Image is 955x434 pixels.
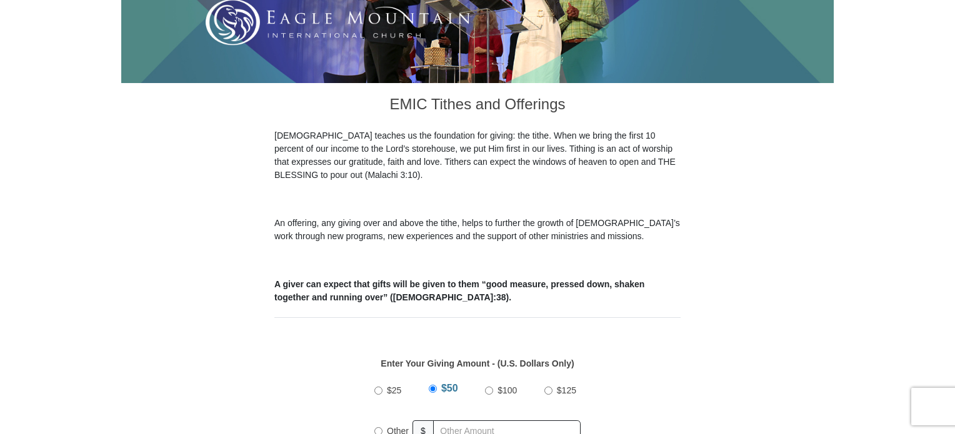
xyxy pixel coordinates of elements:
[274,129,681,182] p: [DEMOGRAPHIC_DATA] teaches us the foundation for giving: the tithe. When we bring the first 10 pe...
[497,385,517,395] span: $100
[557,385,576,395] span: $125
[274,83,681,129] h3: EMIC Tithes and Offerings
[274,279,644,302] b: A giver can expect that gifts will be given to them “good measure, pressed down, shaken together ...
[381,358,574,368] strong: Enter Your Giving Amount - (U.S. Dollars Only)
[274,217,681,243] p: An offering, any giving over and above the tithe, helps to further the growth of [DEMOGRAPHIC_DAT...
[441,383,458,393] span: $50
[387,385,401,395] span: $25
